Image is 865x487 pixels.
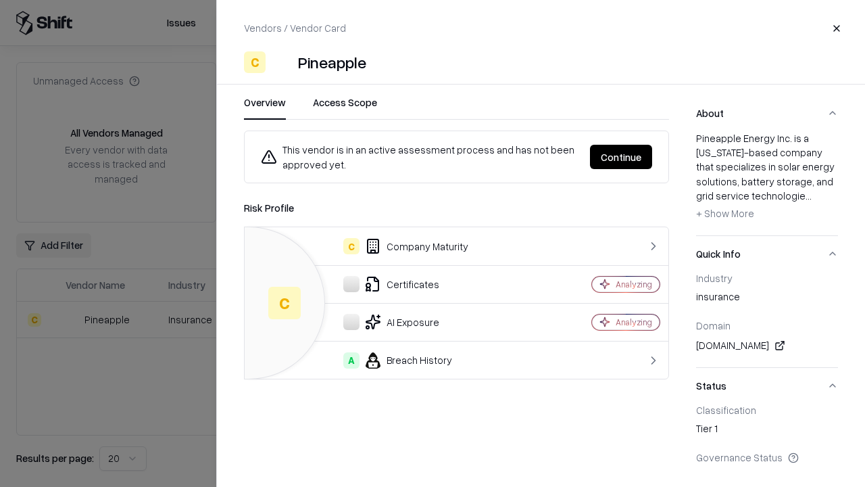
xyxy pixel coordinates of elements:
div: [DOMAIN_NAME] [696,338,838,354]
button: Quick Info [696,236,838,272]
div: Tier 1 [696,421,838,440]
div: Governance Status [696,451,838,463]
button: Status [696,368,838,404]
button: Access Scope [313,95,377,120]
div: C [343,238,360,254]
div: Analyzing [616,279,652,290]
div: A [343,352,360,369]
div: C [244,51,266,73]
img: Pineapple [271,51,293,73]
div: Industry [696,272,838,284]
div: Pineapple [298,51,366,73]
p: Vendors / Vendor Card [244,21,346,35]
div: insurance [696,289,838,308]
div: Quick Info [696,272,838,367]
div: C [268,287,301,319]
div: Certificates [255,276,545,292]
button: Overview [244,95,286,120]
div: Domain [696,319,838,331]
div: This vendor is in an active assessment process and has not been approved yet. [261,142,579,172]
div: About [696,131,838,235]
div: Risk Profile [244,200,669,216]
div: Pineapple Energy Inc. is a [US_STATE]-based company that specializes in solar energy solutions, b... [696,131,838,225]
button: About [696,95,838,131]
div: Company Maturity [255,238,545,254]
button: + Show More [696,203,754,225]
div: Analyzing [616,317,652,328]
div: Classification [696,404,838,416]
div: Breach History [255,352,545,369]
button: Continue [590,145,652,169]
span: + Show More [696,207,754,219]
span: ... [806,189,812,202]
div: AI Exposure [255,314,545,330]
